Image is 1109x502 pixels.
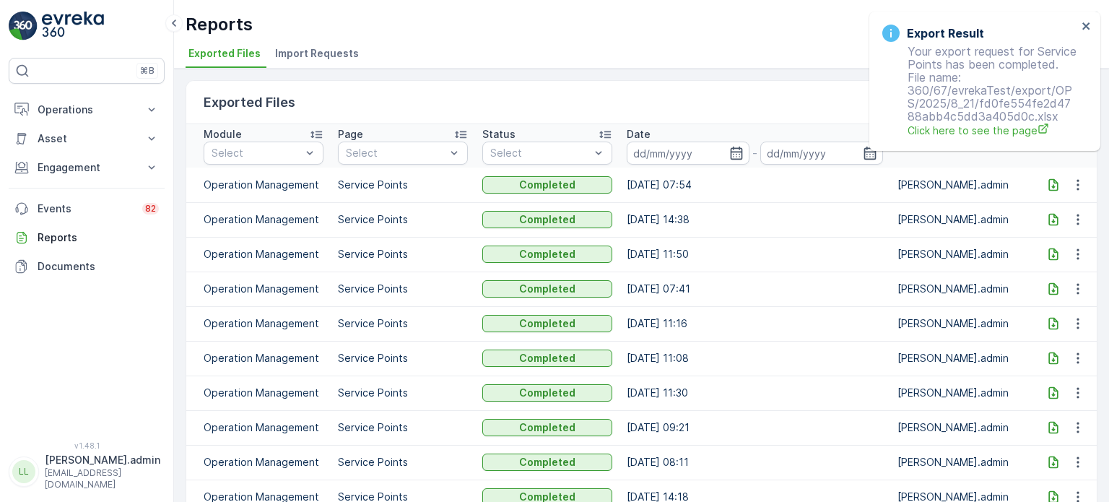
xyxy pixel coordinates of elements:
button: Completed [482,211,612,228]
p: Completed [519,178,575,192]
td: Operation Management [186,237,331,272]
input: dd/mm/yyyy [760,142,883,165]
button: Operations [9,95,165,124]
p: Completed [519,212,575,227]
p: Select [490,146,590,160]
td: Operation Management [186,272,331,306]
td: [PERSON_NAME].admin [890,168,1035,202]
button: Completed [482,350,612,367]
button: Completed [482,176,612,194]
td: Operation Management [186,202,331,237]
p: Select [212,146,301,160]
button: Engagement [9,153,165,182]
td: Service Points [331,237,475,272]
td: [PERSON_NAME].admin [890,272,1035,306]
p: Completed [519,386,575,400]
p: Completed [519,316,575,331]
td: Service Points [331,168,475,202]
td: Service Points [331,306,475,341]
td: Operation Management [186,306,331,341]
p: Completed [519,455,575,469]
button: Completed [482,384,612,402]
p: Operations [38,103,136,117]
td: [DATE] 11:08 [619,341,890,376]
div: LL [12,460,35,483]
p: Asset [38,131,136,146]
p: Reports [186,13,253,36]
button: close [1082,20,1092,34]
td: Service Points [331,376,475,410]
p: Completed [519,247,575,261]
p: Your export request for Service Points has been completed. File name: 360/67/evrekaTest/export/OP... [882,45,1077,138]
td: [DATE] 11:50 [619,237,890,272]
p: Select [346,146,445,160]
span: Exported Files [188,46,261,61]
p: Documents [38,259,159,274]
p: Module [204,127,242,142]
p: [EMAIL_ADDRESS][DOMAIN_NAME] [45,467,160,490]
td: Service Points [331,341,475,376]
td: [PERSON_NAME].admin [890,237,1035,272]
p: - [752,144,757,162]
a: Events82 [9,194,165,223]
p: [PERSON_NAME].admin [45,453,160,467]
td: Operation Management [186,341,331,376]
button: Completed [482,419,612,436]
a: Click here to see the page [908,123,1077,138]
td: [DATE] 11:16 [619,306,890,341]
p: Page [338,127,363,142]
td: [DATE] 07:54 [619,168,890,202]
p: Exported Files [204,92,295,113]
td: [PERSON_NAME].admin [890,445,1035,480]
td: Operation Management [186,410,331,445]
button: LL[PERSON_NAME].admin[EMAIL_ADDRESS][DOMAIN_NAME] [9,453,165,490]
td: [DATE] 08:11 [619,445,890,480]
p: Completed [519,420,575,435]
a: Documents [9,252,165,281]
td: Operation Management [186,445,331,480]
td: [DATE] 09:21 [619,410,890,445]
p: Status [482,127,516,142]
td: [PERSON_NAME].admin [890,376,1035,410]
p: Date [627,127,651,142]
td: [DATE] 07:41 [619,272,890,306]
span: Import Requests [275,46,359,61]
p: Completed [519,282,575,296]
td: [PERSON_NAME].admin [890,202,1035,237]
p: 82 [145,203,156,215]
button: Completed [482,280,612,298]
button: Completed [482,246,612,263]
button: Completed [482,315,612,332]
p: Completed [519,351,575,365]
button: Asset [9,124,165,153]
td: [PERSON_NAME].admin [890,341,1035,376]
td: Service Points [331,272,475,306]
td: [PERSON_NAME].admin [890,306,1035,341]
h3: Export Result [907,25,984,42]
span: v 1.48.1 [9,441,165,450]
p: Engagement [38,160,136,175]
td: Operation Management [186,376,331,410]
td: [PERSON_NAME].admin [890,410,1035,445]
p: Reports [38,230,159,245]
td: Service Points [331,410,475,445]
td: Operation Management [186,168,331,202]
p: ⌘B [140,65,155,77]
input: dd/mm/yyyy [627,142,749,165]
img: logo_light-DOdMpM7g.png [42,12,104,40]
a: Reports [9,223,165,252]
td: Service Points [331,445,475,480]
td: Service Points [331,202,475,237]
td: [DATE] 14:38 [619,202,890,237]
p: Events [38,202,134,216]
td: [DATE] 11:30 [619,376,890,410]
button: Completed [482,454,612,471]
img: logo [9,12,38,40]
